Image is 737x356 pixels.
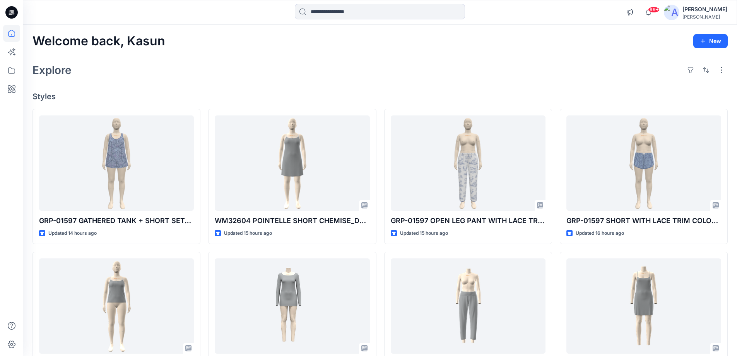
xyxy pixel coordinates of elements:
img: avatar [664,5,679,20]
p: WM32604 POINTELLE SHORT CHEMISE_DEV_REV2 [215,215,369,226]
button: New [693,34,728,48]
p: Updated 16 hours ago [576,229,624,237]
h2: Explore [32,64,72,76]
h4: Styles [32,92,728,101]
p: Updated 15 hours ago [224,229,272,237]
a: D70037 DEV [391,258,545,354]
span: 99+ [648,7,660,13]
a: WM32601 POINTELLE TANK_REV2 [39,258,194,354]
div: [PERSON_NAME] [682,14,727,20]
p: Updated 14 hours ago [48,229,97,237]
div: [PERSON_NAME] [682,5,727,14]
a: D60037_REV01 [215,258,369,354]
a: GRP-01597 SHORT WITH LACE TRIM COLORWAY REV4 [566,115,721,211]
p: GRP-01597 OPEN LEG PANT WITH LACE TRIM COLORWAY REV3 [391,215,545,226]
a: GRP-01597 OPEN LEG PANT WITH LACE TRIM COLORWAY REV3 [391,115,545,211]
h2: Welcome back, Kasun [32,34,165,48]
p: GRP-01597 SHORT WITH LACE TRIM COLORWAY REV4 [566,215,721,226]
p: Updated 15 hours ago [400,229,448,237]
a: GRP-01597 GATHERED TANK + SHORT SET_ COLORWAY REV3 [39,115,194,211]
p: GRP-01597 GATHERED TANK + SHORT SET_ COLORWAY REV3 [39,215,194,226]
a: WM32604 POINTELLE SHORT CHEMISE_DEV_REV2 [215,115,369,211]
a: D20037_REV1 [566,258,721,354]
